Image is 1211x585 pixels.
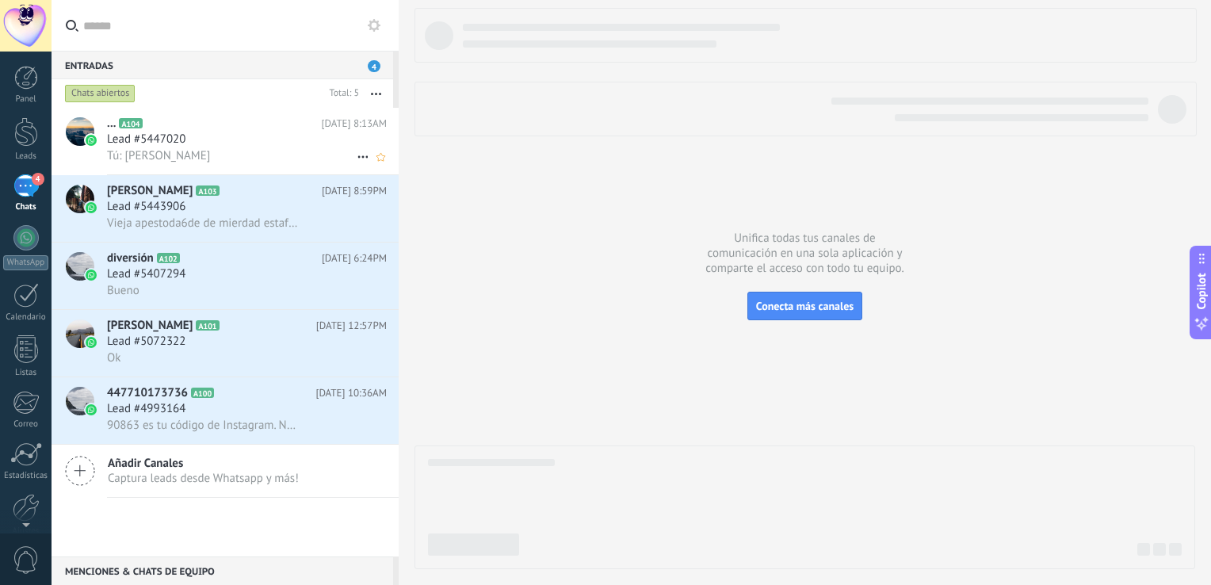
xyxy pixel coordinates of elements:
span: 447710173736 [107,385,188,401]
button: Más [359,79,393,108]
span: 4 [32,173,44,185]
div: Chats [3,202,49,212]
span: Conecta más canales [756,299,854,313]
a: avataricondiversiónA102[DATE] 6:24PMLead #5407294Bueno [52,243,399,309]
span: Añadir Canales [108,456,299,471]
span: Lead #5407294 [107,266,185,282]
span: Copilot [1194,273,1209,310]
div: Listas [3,368,49,378]
img: icon [86,404,97,415]
a: avataricon447710173736A100[DATE] 10:36AMLead #499316490863 es tu código de Instagram. No lo compa... [52,377,399,444]
span: A104 [119,118,142,128]
span: Lead #4993164 [107,401,185,417]
div: WhatsApp [3,255,48,270]
a: avataricon[PERSON_NAME]A103[DATE] 8:59PMLead #5443906Vieja apestoda6de de mierdad estafadora [52,175,399,242]
span: Lead #5447020 [107,132,185,147]
span: [PERSON_NAME] [107,318,193,334]
span: Captura leads desde Whatsapp y más! [108,471,299,486]
div: Correo [3,419,49,430]
span: ... [107,116,116,132]
div: Estadísticas [3,471,49,481]
span: [DATE] 6:24PM [322,250,387,266]
div: Total: 5 [323,86,359,101]
span: [DATE] 8:13AM [322,116,387,132]
button: Conecta más canales [747,292,862,320]
span: 4 [368,60,380,72]
img: icon [86,202,97,213]
div: Leads [3,151,49,162]
div: Panel [3,94,49,105]
div: Chats abiertos [65,84,136,103]
div: Menciones & Chats de equipo [52,556,393,585]
a: avataricon[PERSON_NAME]A101[DATE] 12:57PMLead #5072322Ok [52,310,399,377]
span: Bueno [107,283,139,298]
span: A102 [157,253,180,263]
span: Lead #5072322 [107,334,185,350]
span: 90863 es tu código de Instagram. No lo compartas. [107,418,300,433]
span: Vieja apestoda6de de mierdad estafadora [107,216,300,231]
img: icon [86,337,97,348]
img: icon [86,270,97,281]
span: diversión [107,250,154,266]
span: Ok [107,350,120,365]
div: Calendario [3,312,49,323]
span: Tú: [PERSON_NAME] [107,148,210,163]
span: A103 [196,185,219,196]
span: [DATE] 8:59PM [322,183,387,199]
div: Entradas [52,51,393,79]
a: avataricon...A104[DATE] 8:13AMLead #5447020Tú: [PERSON_NAME] [52,108,399,174]
span: [DATE] 12:57PM [316,318,387,334]
span: A100 [191,388,214,398]
span: [DATE] 10:36AM [315,385,387,401]
span: [PERSON_NAME] [107,183,193,199]
span: Lead #5443906 [107,199,185,215]
span: A101 [196,320,219,331]
img: icon [86,135,97,146]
